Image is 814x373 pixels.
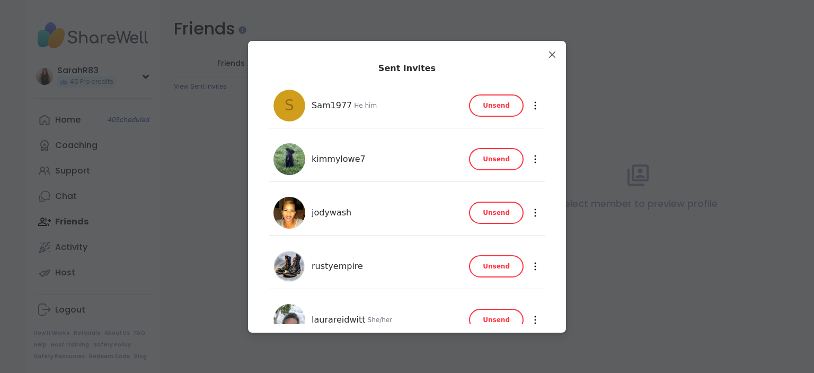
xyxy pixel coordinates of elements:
span: Unsend [483,262,510,271]
button: Unsend [469,148,524,170]
div: Sent Invites [378,62,436,75]
img: jodywash [273,197,305,229]
button: Unsend [469,202,524,224]
img: laurareidwitt [273,304,305,336]
button: Unsend [469,94,524,117]
span: jodywash [312,206,351,219]
span: She/her [368,316,393,324]
img: rustyempire [273,250,305,282]
span: Sam1977 [312,99,352,112]
span: rustyempire [312,260,363,273]
span: S [285,94,294,117]
span: Unsend [483,208,510,218]
span: kimmylowe7 [312,153,366,166]
span: Unsend [483,101,510,110]
span: He him [354,101,377,110]
span: Unsend [483,154,510,164]
img: kimmylowe7 [273,143,305,175]
span: Unsend [483,315,510,325]
button: Unsend [469,309,524,331]
button: Unsend [469,255,524,277]
span: laurareidwitt [312,314,366,326]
